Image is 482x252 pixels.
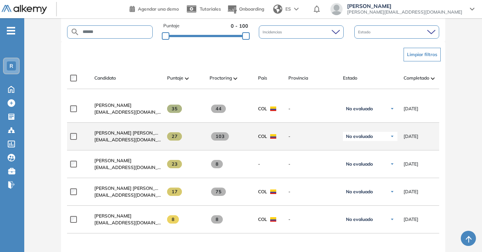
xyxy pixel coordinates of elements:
span: País [258,75,267,81]
div: Incidencias [259,25,344,39]
span: [PERSON_NAME] [PERSON_NAME] [94,130,170,136]
img: COL [270,134,276,139]
span: [PERSON_NAME][EMAIL_ADDRESS][DOMAIN_NAME] [347,9,462,15]
span: 75 [211,188,226,196]
span: 17 [167,188,182,196]
span: [PERSON_NAME] [94,213,131,219]
span: 35 [167,105,182,113]
a: [PERSON_NAME] [PERSON_NAME] [94,185,161,192]
img: [missing "en.ARROW_ALT" translation] [233,77,237,80]
img: world [273,5,282,14]
span: 8 [167,215,179,224]
span: R [9,63,13,69]
span: 8 [211,160,223,168]
img: SEARCH_ALT [70,27,80,37]
i: - [7,30,15,31]
span: Agendar una demo [138,6,179,12]
img: Logo [2,5,47,14]
span: - [288,105,337,112]
span: ES [285,6,291,13]
span: 8 [211,215,223,224]
span: Tutoriales [200,6,221,12]
span: - [288,161,337,167]
a: [PERSON_NAME] [94,157,161,164]
span: 103 [211,132,229,141]
span: Estado [343,75,357,81]
a: Agendar una demo [130,4,179,13]
span: [DATE] [404,133,418,140]
a: [PERSON_NAME] [PERSON_NAME] [94,130,161,136]
span: Candidato [94,75,116,81]
span: Completado [404,75,429,81]
button: Limpiar filtros [404,48,441,61]
span: [EMAIL_ADDRESS][DOMAIN_NAME] [94,219,161,226]
span: COL [258,216,267,223]
img: Ícono de flecha [390,217,394,222]
span: 27 [167,132,182,141]
img: COL [270,106,276,111]
span: No evaluado [346,161,373,167]
img: Ícono de flecha [390,162,394,166]
span: [DATE] [404,161,418,167]
span: - [258,161,260,167]
img: Ícono de flecha [390,106,394,111]
span: - [288,133,337,140]
span: [EMAIL_ADDRESS][DOMAIN_NAME] [94,164,161,171]
span: No evaluado [346,106,373,112]
span: No evaluado [346,216,373,222]
button: Onboarding [227,1,264,17]
img: [missing "en.ARROW_ALT" translation] [185,77,189,80]
span: [PERSON_NAME] [94,102,131,108]
img: Ícono de flecha [390,189,394,194]
span: 23 [167,160,182,168]
span: Provincia [288,75,308,81]
img: Ícono de flecha [390,134,394,139]
span: - [288,216,337,223]
span: [PERSON_NAME] [347,3,462,9]
span: Proctoring [210,75,232,81]
span: COL [258,105,267,112]
span: - [288,188,337,195]
img: COL [270,189,276,194]
span: [PERSON_NAME] [PERSON_NAME] [94,185,170,191]
span: Onboarding [239,6,264,12]
span: [EMAIL_ADDRESS][DOMAIN_NAME] [94,109,161,116]
span: [EMAIL_ADDRESS][DOMAIN_NAME] [94,192,161,199]
span: [DATE] [404,105,418,112]
span: Incidencias [263,29,283,35]
span: 44 [211,105,226,113]
span: No evaluado [346,189,373,195]
span: Puntaje [163,22,180,30]
a: [PERSON_NAME] [94,213,161,219]
a: [PERSON_NAME] [94,102,161,109]
span: COL [258,188,267,195]
span: No evaluado [346,133,373,139]
span: 0 - 100 [231,22,248,30]
img: [missing "en.ARROW_ALT" translation] [431,77,435,80]
span: [EMAIL_ADDRESS][DOMAIN_NAME] [94,136,161,143]
span: COL [258,133,267,140]
img: arrow [294,8,299,11]
span: Estado [358,29,372,35]
img: COL [270,217,276,222]
span: Puntaje [167,75,183,81]
div: Estado [354,25,439,39]
span: [DATE] [404,188,418,195]
span: [PERSON_NAME] [94,158,131,163]
span: [DATE] [404,216,418,223]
